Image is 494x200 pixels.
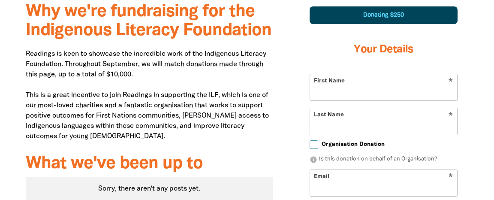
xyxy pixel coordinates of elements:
i: info [310,156,317,164]
h3: What we've been up to [26,155,273,173]
h3: Your Details [310,33,458,67]
p: Readings is keen to showcase the incredible work of the Indigenous Literacy Foundation. Throughou... [26,49,273,142]
p: Is this donation on behalf of an Organisation? [310,155,458,164]
div: Donating $250 [310,6,458,24]
input: Organisation Donation [310,140,318,149]
span: Organisation Donation [322,140,385,148]
span: Why we're fundraising for the Indigenous Literacy Foundation [26,4,271,39]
